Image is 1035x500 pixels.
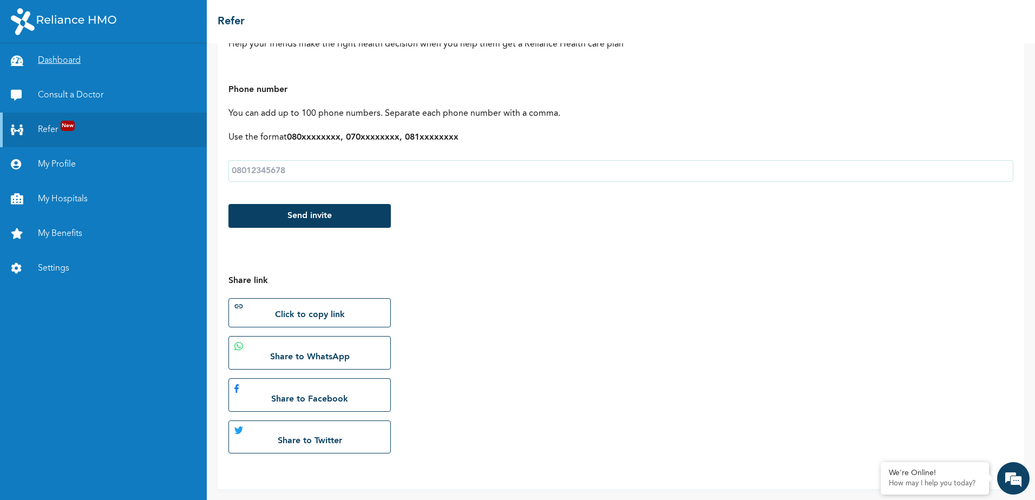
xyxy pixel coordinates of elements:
div: Chat with us now [56,61,182,75]
a: Share to WhatsApp [228,336,391,370]
a: Share to Facebook [228,378,391,412]
a: Share to Twitter [228,420,391,453]
span: Conversation [5,386,106,393]
div: We're Online! [889,469,981,478]
span: New [61,121,75,131]
h3: Phone number [228,83,1013,96]
span: We're online! [63,153,149,262]
img: RelianceHMO's Logo [11,8,116,35]
button: Send invite [228,204,391,228]
b: 080xxxxxxxx, 070xxxxxxxx, 081xxxxxxxx [287,133,458,142]
p: You can add up to 100 phone numbers. Separate each phone number with a comma. [228,107,1013,120]
button: Click to copy link [228,298,391,327]
div: FAQs [106,367,207,400]
input: 08012345678 [228,160,1013,182]
p: How may I help you today? [889,479,981,488]
p: Help your friends make the right health decision when you help them get a Reliance Health care plan [228,38,1013,51]
p: Use the format [228,131,1013,144]
div: Minimize live chat window [178,5,204,31]
h3: Share link [228,274,1013,287]
h2: Refer [218,14,245,30]
img: d_794563401_company_1708531726252_794563401 [20,54,44,81]
textarea: Type your message and hit 'Enter' [5,329,206,367]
